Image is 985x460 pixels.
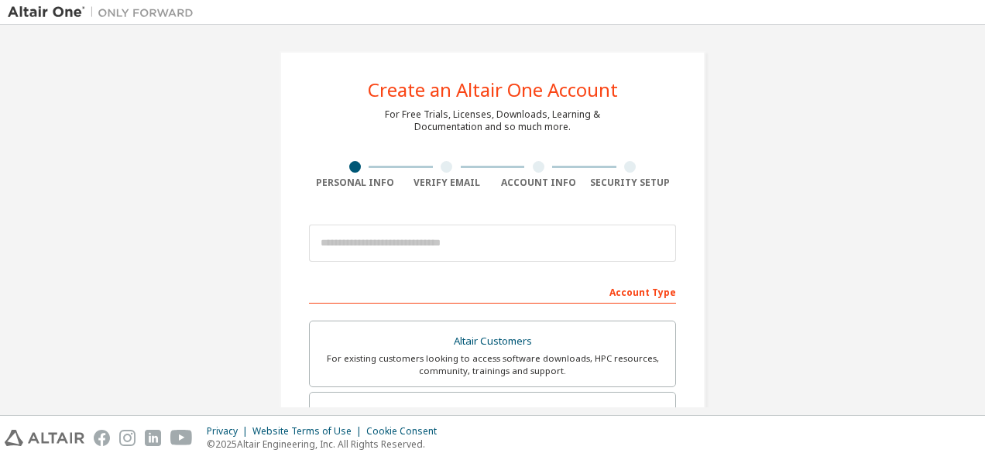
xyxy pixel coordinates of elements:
div: Create an Altair One Account [368,81,618,99]
img: linkedin.svg [145,430,161,446]
div: Privacy [207,425,252,438]
p: © 2025 Altair Engineering, Inc. All Rights Reserved. [207,438,446,451]
div: Account Type [309,279,676,304]
div: Website Terms of Use [252,425,366,438]
div: Personal Info [309,177,401,189]
img: Altair One [8,5,201,20]
div: Students [319,402,666,424]
div: For existing customers looking to access software downloads, HPC resources, community, trainings ... [319,352,666,377]
div: Verify Email [401,177,493,189]
img: instagram.svg [119,430,136,446]
div: For Free Trials, Licenses, Downloads, Learning & Documentation and so much more. [385,108,600,133]
img: facebook.svg [94,430,110,446]
img: youtube.svg [170,430,193,446]
div: Security Setup [585,177,677,189]
div: Account Info [492,177,585,189]
div: Cookie Consent [366,425,446,438]
div: Altair Customers [319,331,666,352]
img: altair_logo.svg [5,430,84,446]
